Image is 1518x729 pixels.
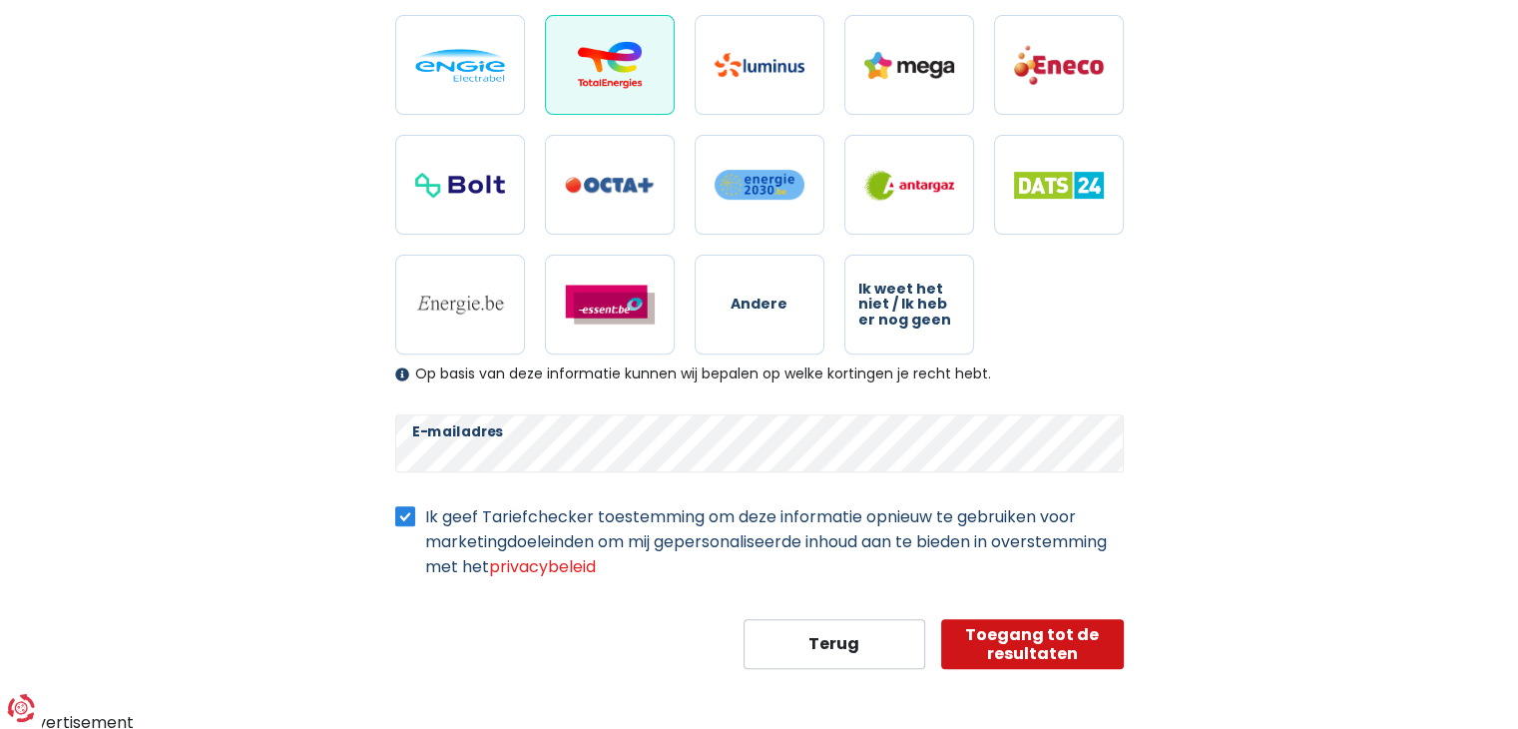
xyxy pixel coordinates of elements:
[715,53,804,77] img: Luminus
[864,170,954,201] img: Antargaz
[1014,172,1104,199] img: Dats 24
[864,52,954,79] img: Mega
[415,49,505,82] img: Engie / Electrabel
[425,504,1124,579] label: Ik geef Tariefchecker toestemming om deze informatie opnieuw te gebruiken voor marketingdoeleinde...
[565,177,655,194] img: Octa+
[415,173,505,198] img: Bolt
[415,294,505,316] img: Energie.be
[1014,44,1104,86] img: Eneco
[489,555,596,578] a: privacybeleid
[858,282,960,328] span: Ik weet het niet / Ik heb er nog geen
[941,619,1124,669] button: Toegang tot de resultaten
[565,41,655,89] img: Total Energies / Lampiris
[715,169,804,201] img: Energie2030
[395,365,1124,382] div: Op basis van deze informatie kunnen wij bepalen op welke kortingen je recht hebt.
[565,285,655,325] img: Essent
[744,619,926,669] button: Terug
[731,297,787,312] span: Andere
